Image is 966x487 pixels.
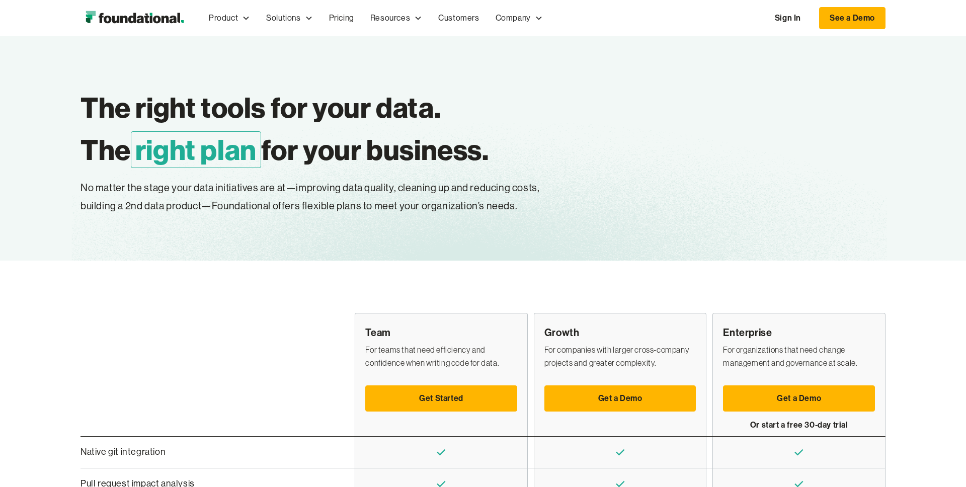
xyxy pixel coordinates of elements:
span: right plan [131,131,261,168]
a: See a Demo [819,7,886,29]
img: Check Icon [614,446,626,458]
div: Company [488,2,551,35]
a: Pricing [321,2,362,35]
div: For teams that need efficiency and confidence when writing code for data. [365,344,517,369]
a: Customers [430,2,487,35]
div: Solutions [258,2,320,35]
div: Resources [362,2,430,35]
a: Get Started [365,385,517,412]
div: Product [201,2,258,35]
div: For companies with larger cross-company projects and greater complexity. [544,344,696,369]
h1: The right tools for your data. The for your business. [80,87,631,171]
div: Solutions [266,12,300,25]
iframe: Chat Widget [785,370,966,487]
img: Foundational Logo [80,8,189,28]
div: Product [209,12,238,25]
div: Resources [370,12,410,25]
div: Native git integration [80,445,337,460]
div: Enterprise [723,326,875,340]
img: Check Icon [435,446,447,458]
a: Sign In [765,8,811,29]
div: For organizations that need change management and governance at scale. [723,344,875,369]
a: Get a Demo [723,385,875,412]
div: Company [496,12,531,25]
p: No matter the stage your data initiatives are at—improving data quality, cleaning up and reducing... [80,179,596,215]
a: home [80,8,189,28]
div: Growth [544,326,696,340]
a: Get a Demo [544,385,696,412]
div: Team [365,326,517,340]
a: Or start a free 30-day trial [723,413,875,438]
